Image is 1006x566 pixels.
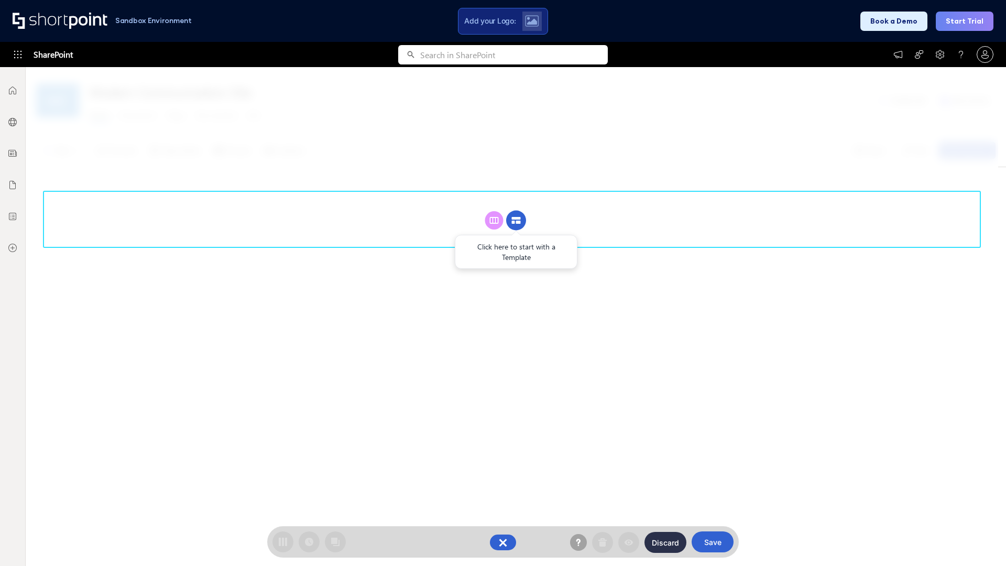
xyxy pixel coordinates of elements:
[644,532,686,553] button: Discard
[860,12,927,31] button: Book a Demo
[115,18,192,24] h1: Sandbox Environment
[464,16,516,26] span: Add your Logo:
[420,45,608,64] input: Search in SharePoint
[936,12,993,31] button: Start Trial
[954,516,1006,566] iframe: Chat Widget
[525,15,539,27] img: Upload logo
[692,531,734,552] button: Save
[34,42,73,67] span: SharePoint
